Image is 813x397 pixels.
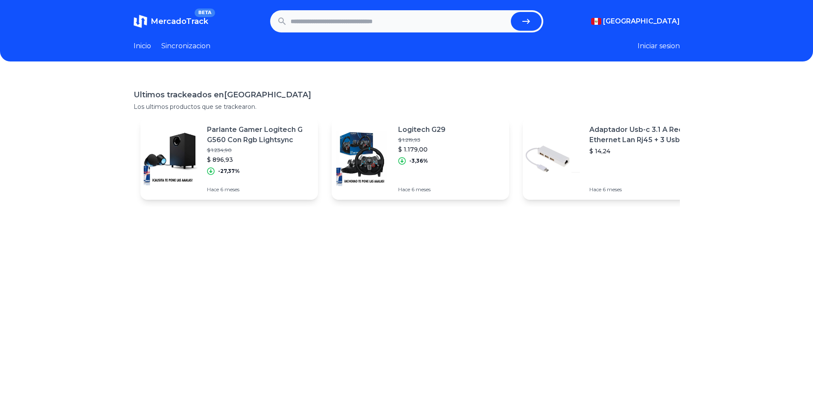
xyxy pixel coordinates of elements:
p: $ 1.234,90 [207,147,311,154]
a: Featured imageParlante Gamer Logitech G G560 Con Rgb Lightsync$ 1.234,90$ 896,93-27,37%Hace 6 meses [140,118,318,200]
p: $ 14,24 [589,147,694,155]
a: Featured imageLogitech G29$ 1.219,93$ 1.179,00-3,36%Hace 6 meses [332,118,509,200]
button: Iniciar sesion [638,41,680,51]
p: Parlante Gamer Logitech G G560 Con Rgb Lightsync [207,125,311,145]
a: Sincronizacion [161,41,210,51]
img: Peru [591,18,601,25]
h1: Ultimos trackeados en [GEOGRAPHIC_DATA] [134,89,680,101]
img: Featured image [140,129,200,189]
p: $ 896,93 [207,155,311,164]
p: Hace 6 meses [207,186,311,193]
p: Los ultimos productos que se trackearon. [134,102,680,111]
p: $ 1.179,00 [398,145,446,154]
span: BETA [195,9,215,17]
span: MercadoTrack [151,17,208,26]
p: $ 1.219,93 [398,137,446,143]
p: Adaptador Usb-c 3.1 A Red Ethernet Lan Rj45 + 3 Usb 3.0 [589,125,694,145]
p: Logitech G29 [398,125,446,135]
p: Hace 6 meses [398,186,446,193]
a: Featured imageAdaptador Usb-c 3.1 A Red Ethernet Lan Rj45 + 3 Usb 3.0$ 14,24Hace 6 meses [523,118,700,200]
p: -3,36% [409,158,428,164]
img: MercadoTrack [134,15,147,28]
a: MercadoTrackBETA [134,15,208,28]
img: Featured image [523,129,583,189]
a: Inicio [134,41,151,51]
p: -27,37% [218,168,240,175]
img: Featured image [332,129,391,189]
p: Hace 6 meses [589,186,694,193]
button: [GEOGRAPHIC_DATA] [591,16,680,26]
span: [GEOGRAPHIC_DATA] [603,16,680,26]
